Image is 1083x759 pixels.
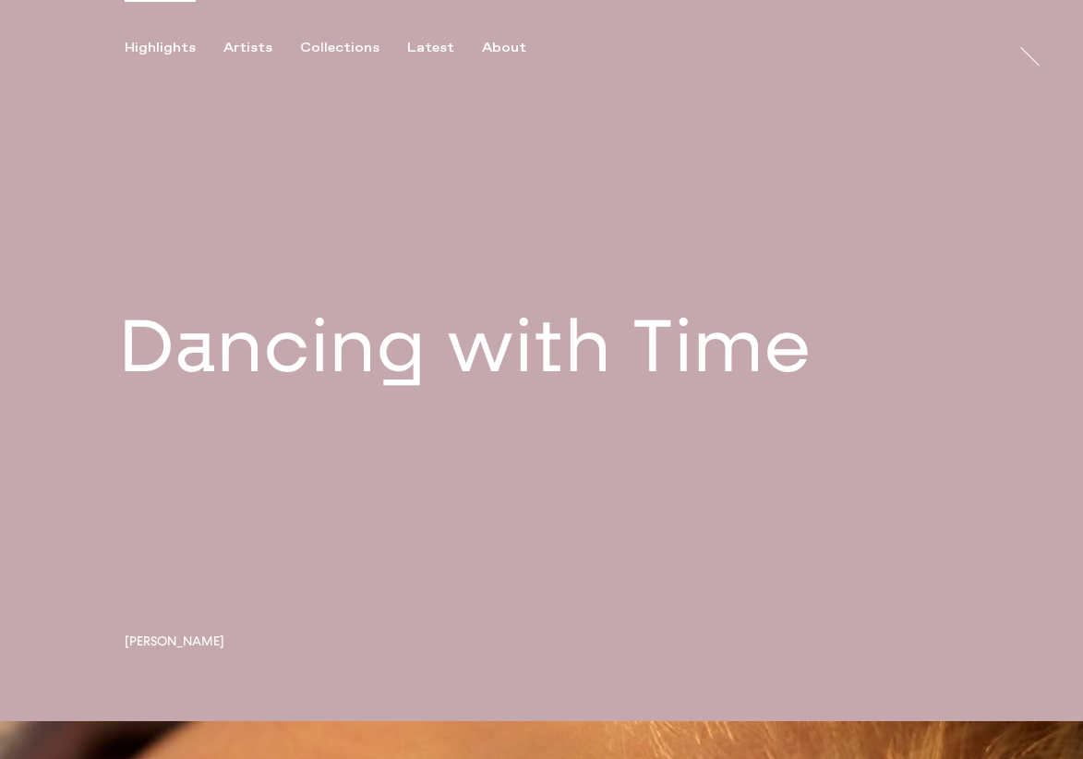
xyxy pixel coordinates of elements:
div: About [482,40,526,56]
div: Highlights [125,40,196,56]
button: Latest [407,40,482,56]
div: Latest [407,40,454,56]
button: Collections [300,40,407,56]
button: Artists [223,40,300,56]
button: About [482,40,554,56]
div: Artists [223,40,272,56]
button: Highlights [125,40,223,56]
div: Collections [300,40,379,56]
